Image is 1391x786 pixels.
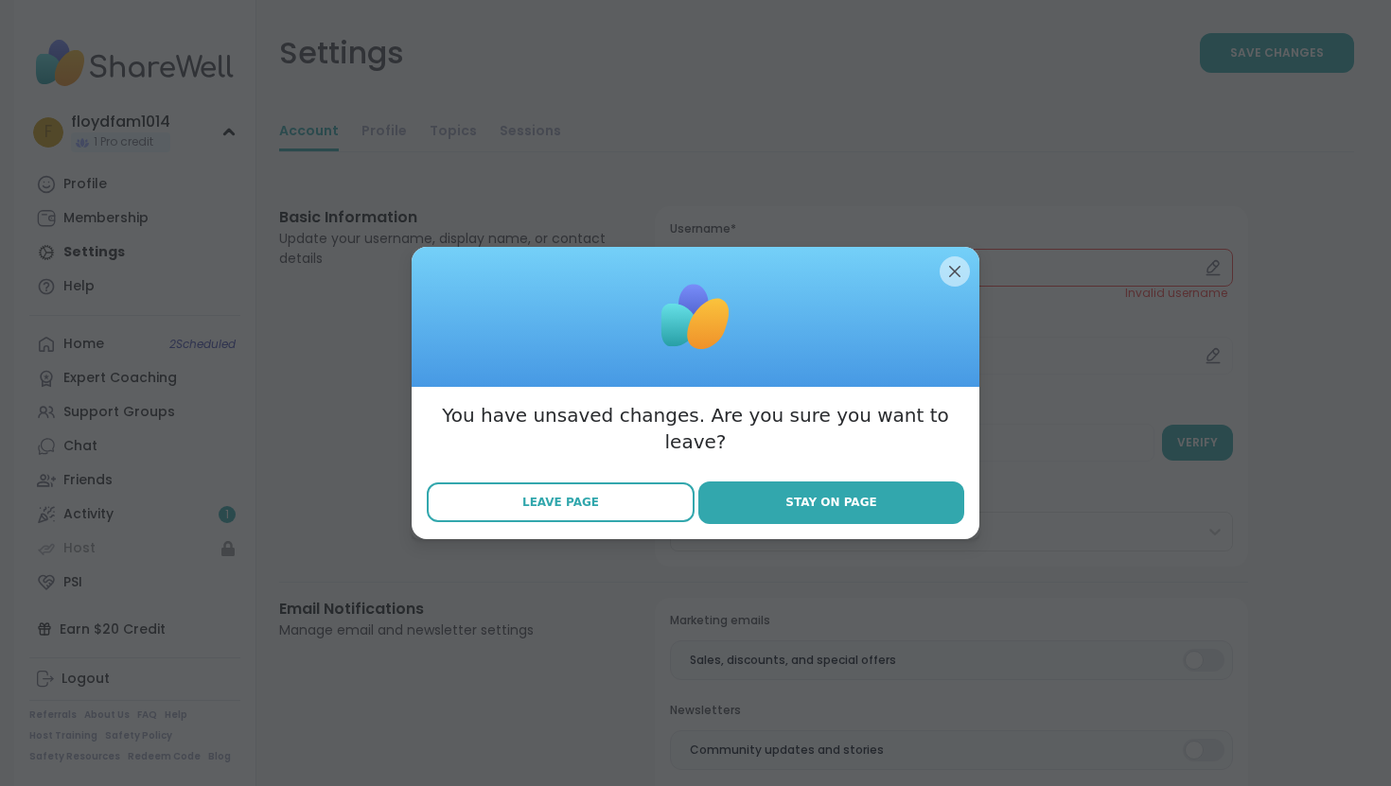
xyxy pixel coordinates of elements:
span: Leave Page [522,494,599,511]
img: ShareWell Logomark [648,270,743,364]
button: Leave Page [427,482,695,522]
span: Stay on Page [785,494,876,511]
button: Stay on Page [698,481,964,524]
h3: You have unsaved changes. Are you sure you want to leave? [427,402,964,455]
